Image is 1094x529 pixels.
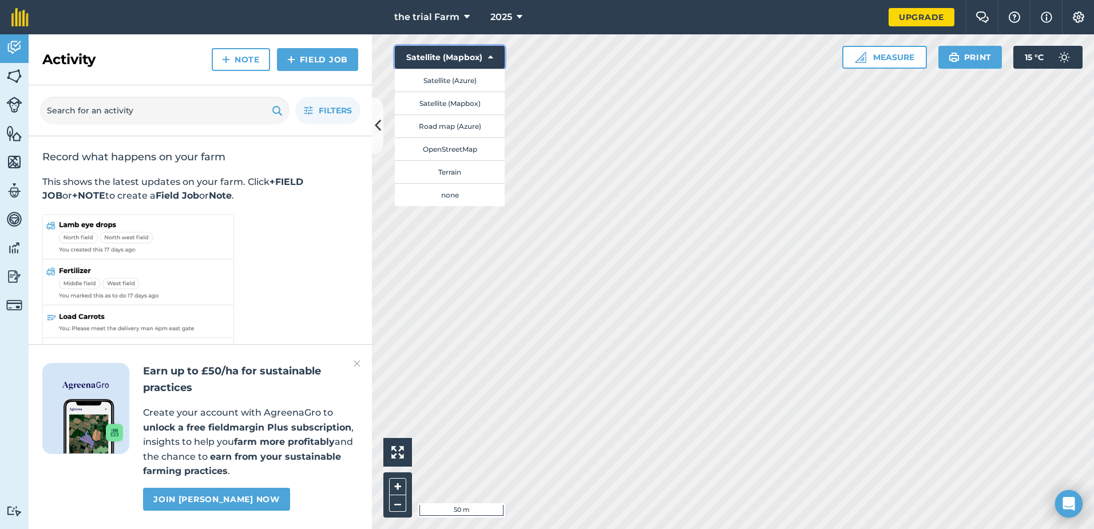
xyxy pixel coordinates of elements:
[395,183,505,206] button: none
[395,46,505,69] button: Satellite (Mapbox)
[156,190,199,201] strong: Field Job
[42,50,96,69] h2: Activity
[72,190,105,201] strong: +NOTE
[212,48,270,71] a: Note
[143,451,341,477] strong: earn from your sustainable farming practices
[272,104,283,117] img: svg+xml;base64,PHN2ZyB4bWxucz0iaHR0cDovL3d3dy53My5vcmcvMjAwMC9zdmciIHdpZHRoPSIxOSIgaGVpZ2h0PSIyNC...
[64,399,123,453] img: Screenshot of the Gro app
[395,115,505,137] button: Road map (Azure)
[855,52,866,63] img: Ruler icon
[277,48,358,71] a: Field Job
[6,68,22,85] img: svg+xml;base64,PHN2ZyB4bWxucz0iaHR0cDovL3d3dy53My5vcmcvMjAwMC9zdmciIHdpZHRoPSI1NiIgaGVpZ2h0PSI2MC...
[209,190,232,201] strong: Note
[394,10,459,24] span: the trial Farm
[40,97,290,124] input: Search for an activity
[938,46,1002,69] button: Print
[389,495,406,512] button: –
[6,506,22,516] img: svg+xml;base64,PD94bWwgdmVyc2lvbj0iMS4wIiBlbmNvZGluZz0idXRmLTgiPz4KPCEtLSBHZW5lcmF0b3I6IEFkb2JlIE...
[143,488,290,511] a: Join [PERSON_NAME] now
[6,268,22,285] img: svg+xml;base64,PD94bWwgdmVyc2lvbj0iMS4wIiBlbmNvZGluZz0idXRmLTgiPz4KPCEtLSBHZW5lcmF0b3I6IEFkb2JlIE...
[354,357,360,370] img: svg+xml;base64,PHN2ZyB4bWxucz0iaHR0cDovL3d3dy53My5vcmcvMjAwMC9zdmciIHdpZHRoPSIyMiIgaGVpZ2h0PSIzMC...
[6,125,22,142] img: svg+xml;base64,PHN2ZyB4bWxucz0iaHR0cDovL3d3dy53My5vcmcvMjAwMC9zdmciIHdpZHRoPSI1NiIgaGVpZ2h0PSI2MC...
[395,160,505,183] button: Terrain
[6,97,22,113] img: svg+xml;base64,PD94bWwgdmVyc2lvbj0iMS4wIiBlbmNvZGluZz0idXRmLTgiPz4KPCEtLSBHZW5lcmF0b3I6IEFkb2JlIE...
[389,478,406,495] button: +
[1025,46,1044,69] span: 15 ° C
[395,69,505,92] button: Satellite (Azure)
[319,104,352,117] span: Filters
[1055,490,1083,518] div: Open Intercom Messenger
[143,405,358,479] p: Create your account with AgreenaGro to , insights to help you and the chance to .
[6,182,22,199] img: svg+xml;base64,PD94bWwgdmVyc2lvbj0iMS4wIiBlbmNvZGluZz0idXRmLTgiPz4KPCEtLSBHZW5lcmF0b3I6IEFkb2JlIE...
[391,446,404,459] img: Four arrows, one pointing top left, one top right, one bottom right and the last bottom left
[234,436,335,447] strong: farm more profitably
[949,50,960,64] img: svg+xml;base64,PHN2ZyB4bWxucz0iaHR0cDovL3d3dy53My5vcmcvMjAwMC9zdmciIHdpZHRoPSIxOSIgaGVpZ2h0PSIyNC...
[287,53,295,66] img: svg+xml;base64,PHN2ZyB4bWxucz0iaHR0cDovL3d3dy53My5vcmcvMjAwMC9zdmciIHdpZHRoPSIxNCIgaGVpZ2h0PSIyNC...
[6,297,22,313] img: svg+xml;base64,PD94bWwgdmVyc2lvbj0iMS4wIiBlbmNvZGluZz0idXRmLTgiPz4KPCEtLSBHZW5lcmF0b3I6IEFkb2JlIE...
[1013,46,1083,69] button: 15 °C
[976,11,989,23] img: Two speech bubbles overlapping with the left bubble in the forefront
[1053,46,1076,69] img: svg+xml;base64,PD94bWwgdmVyc2lvbj0iMS4wIiBlbmNvZGluZz0idXRmLTgiPz4KPCEtLSBHZW5lcmF0b3I6IEFkb2JlIE...
[395,92,505,115] button: Satellite (Mapbox)
[6,39,22,56] img: svg+xml;base64,PD94bWwgdmVyc2lvbj0iMS4wIiBlbmNvZGluZz0idXRmLTgiPz4KPCEtLSBHZW5lcmF0b3I6IEFkb2JlIE...
[842,46,927,69] button: Measure
[6,153,22,171] img: svg+xml;base64,PHN2ZyB4bWxucz0iaHR0cDovL3d3dy53My5vcmcvMjAwMC9zdmciIHdpZHRoPSI1NiIgaGVpZ2h0PSI2MC...
[889,8,954,26] a: Upgrade
[395,137,505,160] button: OpenStreetMap
[42,175,358,203] p: This shows the latest updates on your farm. Click or to create a or .
[11,8,29,26] img: fieldmargin Logo
[1008,11,1021,23] img: A question mark icon
[42,150,358,164] h2: Record what happens on your farm
[6,239,22,256] img: svg+xml;base64,PD94bWwgdmVyc2lvbj0iMS4wIiBlbmNvZGluZz0idXRmLTgiPz4KPCEtLSBHZW5lcmF0b3I6IEFkb2JlIE...
[6,211,22,228] img: svg+xml;base64,PD94bWwgdmVyc2lvbj0iMS4wIiBlbmNvZGluZz0idXRmLTgiPz4KPCEtLSBHZW5lcmF0b3I6IEFkb2JlIE...
[1072,11,1085,23] img: A cog icon
[490,10,512,24] span: 2025
[143,363,358,396] h2: Earn up to £50/ha for sustainable practices
[143,422,351,433] strong: unlock a free fieldmargin Plus subscription
[222,53,230,66] img: svg+xml;base64,PHN2ZyB4bWxucz0iaHR0cDovL3d3dy53My5vcmcvMjAwMC9zdmciIHdpZHRoPSIxNCIgaGVpZ2h0PSIyNC...
[295,97,360,124] button: Filters
[1041,10,1052,24] img: svg+xml;base64,PHN2ZyB4bWxucz0iaHR0cDovL3d3dy53My5vcmcvMjAwMC9zdmciIHdpZHRoPSIxNyIgaGVpZ2h0PSIxNy...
